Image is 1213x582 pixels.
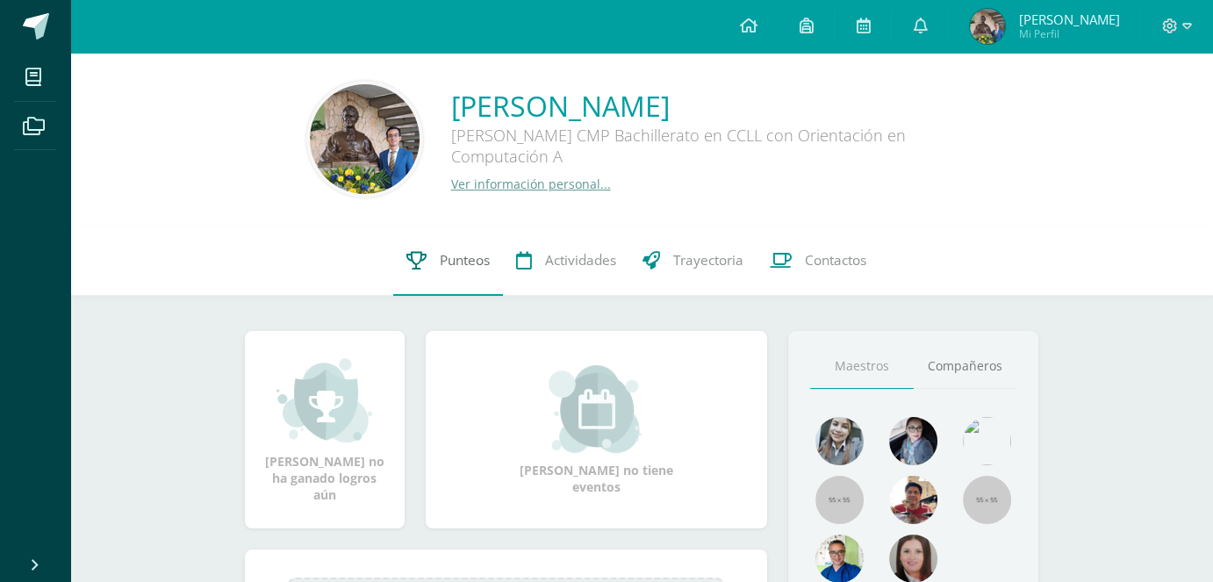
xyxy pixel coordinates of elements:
img: 55x55 [963,476,1011,524]
a: Punteos [393,226,503,296]
a: [PERSON_NAME] [451,87,978,125]
img: 55x55 [815,476,864,524]
img: 45bd7986b8947ad7e5894cbc9b781108.png [815,417,864,465]
span: Trayectoria [673,251,743,269]
img: achievement_small.png [276,356,372,444]
div: [PERSON_NAME] no ha ganado logros aún [262,356,387,503]
a: Maestros [810,344,914,389]
span: [PERSON_NAME] [1018,11,1119,28]
div: [PERSON_NAME] CMP Bachillerato en CCLL con Orientación en Computación A [451,125,978,176]
img: b8baad08a0802a54ee139394226d2cf3.png [889,417,937,465]
img: a8ff4bd4116b61e4dba0213c0a519112.png [310,84,420,194]
img: c25c8a4a46aeab7e345bf0f34826bacf.png [963,417,1011,465]
div: [PERSON_NAME] no tiene eventos [508,365,684,495]
span: Actividades [545,251,616,269]
img: 11152eb22ca3048aebc25a5ecf6973a7.png [889,476,937,524]
img: event_small.png [549,365,644,453]
img: 9f0d10eeb98f7228f393c0714d2f0f5b.png [970,9,1005,44]
a: Actividades [503,226,629,296]
span: Mi Perfil [1018,26,1119,41]
a: Compañeros [914,344,1017,389]
a: Ver información personal... [451,176,611,192]
a: Trayectoria [629,226,757,296]
span: Punteos [440,251,490,269]
a: Contactos [757,226,879,296]
span: Contactos [805,251,866,269]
